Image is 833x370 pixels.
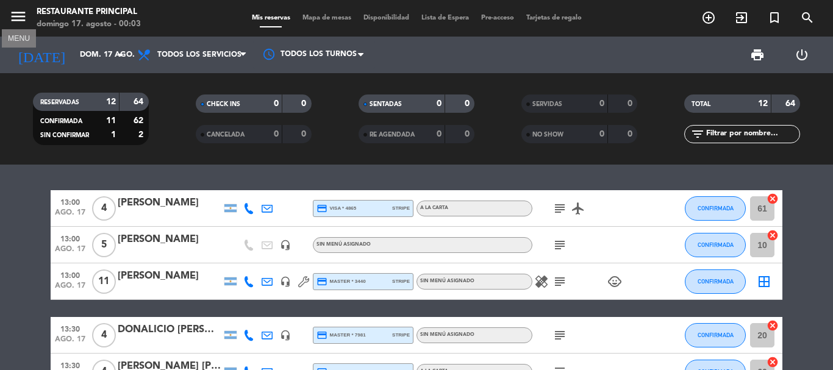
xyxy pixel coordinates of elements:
[757,274,771,289] i: border_all
[55,194,85,208] span: 13:00
[111,130,116,139] strong: 1
[779,37,824,73] div: LOG OUT
[685,196,746,221] button: CONFIRMADA
[552,201,567,216] i: subject
[607,274,622,289] i: child_care
[357,15,415,21] span: Disponibilidad
[246,15,296,21] span: Mis reservas
[316,330,327,341] i: credit_card
[301,99,309,108] strong: 0
[685,323,746,347] button: CONFIRMADA
[296,15,357,21] span: Mapa de mesas
[698,278,734,285] span: CONFIRMADA
[698,241,734,248] span: CONFIRMADA
[92,196,116,221] span: 4
[316,242,371,247] span: Sin menú asignado
[55,321,85,335] span: 13:30
[106,98,116,106] strong: 12
[437,130,442,138] strong: 0
[134,98,146,106] strong: 64
[767,356,779,368] i: cancel
[690,127,705,141] i: filter_list
[420,279,474,283] span: Sin menú asignado
[520,15,588,21] span: Tarjetas de regalo
[55,335,85,349] span: ago. 17
[113,48,128,62] i: arrow_drop_down
[415,15,475,21] span: Lista de Espera
[274,99,279,108] strong: 0
[316,276,366,287] span: master * 3440
[705,127,799,141] input: Filtrar por nombre...
[280,276,291,287] i: headset_mic
[420,332,474,337] span: Sin menú asignado
[750,48,765,62] span: print
[40,99,79,105] span: RESERVADAS
[599,99,604,108] strong: 0
[274,130,279,138] strong: 0
[55,208,85,222] span: ago. 17
[55,268,85,282] span: 13:00
[767,319,779,332] i: cancel
[437,99,442,108] strong: 0
[138,130,146,139] strong: 2
[785,99,798,108] strong: 64
[40,118,82,124] span: CONFIRMADA
[692,101,710,107] span: TOTAL
[55,231,85,245] span: 13:00
[534,274,549,289] i: healing
[552,238,567,252] i: subject
[9,41,74,68] i: [DATE]
[134,116,146,125] strong: 62
[392,331,410,339] span: stripe
[627,130,635,138] strong: 0
[698,205,734,212] span: CONFIRMADA
[465,99,472,108] strong: 0
[420,205,448,210] span: A LA CARTA
[465,130,472,138] strong: 0
[118,232,221,247] div: [PERSON_NAME]
[532,132,563,138] span: NO SHOW
[9,7,27,26] i: menu
[2,32,36,43] div: MENU
[92,323,116,347] span: 4
[627,99,635,108] strong: 0
[9,7,27,30] button: menu
[316,203,356,214] span: visa * 4865
[370,101,402,107] span: SENTADAS
[118,195,221,211] div: [PERSON_NAME]
[55,245,85,259] span: ago. 17
[118,268,221,284] div: [PERSON_NAME]
[571,201,585,216] i: airplanemode_active
[370,132,415,138] span: RE AGENDADA
[92,233,116,257] span: 5
[280,240,291,251] i: headset_mic
[767,193,779,205] i: cancel
[698,332,734,338] span: CONFIRMADA
[758,99,768,108] strong: 12
[316,203,327,214] i: credit_card
[280,330,291,341] i: headset_mic
[734,10,749,25] i: exit_to_app
[37,18,141,30] div: domingo 17. agosto - 00:03
[475,15,520,21] span: Pre-acceso
[207,101,240,107] span: CHECK INS
[301,130,309,138] strong: 0
[118,322,221,338] div: DONALICIO [PERSON_NAME]
[316,330,366,341] span: master * 7981
[392,204,410,212] span: stripe
[92,269,116,294] span: 11
[392,277,410,285] span: stripe
[316,276,327,287] i: credit_card
[685,233,746,257] button: CONFIRMADA
[37,6,141,18] div: Restaurante Principal
[532,101,562,107] span: SERVIDAS
[55,282,85,296] span: ago. 17
[157,51,241,59] span: Todos los servicios
[40,132,89,138] span: SIN CONFIRMAR
[701,10,716,25] i: add_circle_outline
[552,274,567,289] i: subject
[800,10,815,25] i: search
[767,229,779,241] i: cancel
[599,130,604,138] strong: 0
[207,132,245,138] span: CANCELADA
